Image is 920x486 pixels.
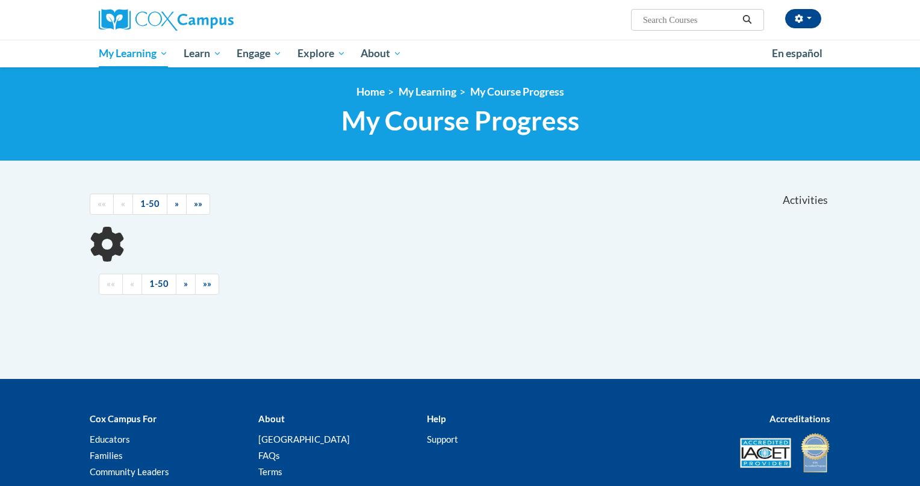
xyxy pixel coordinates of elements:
[121,198,125,209] span: «
[175,198,179,209] span: »
[90,194,114,215] a: Begining
[740,438,791,468] img: Accredited IACET® Provider
[184,46,222,61] span: Learn
[800,432,830,474] img: IDA® Accredited
[167,194,187,215] a: Next
[229,40,290,67] a: Engage
[99,9,234,31] img: Cox Campus
[98,198,106,209] span: ««
[90,466,169,477] a: Community Leaders
[194,198,202,209] span: »»
[91,40,176,67] a: My Learning
[81,40,839,67] div: Main menu
[90,413,157,424] b: Cox Campus For
[176,274,196,295] a: Next
[195,274,219,295] a: End
[203,278,211,289] span: »»
[107,278,115,289] span: ««
[184,278,188,289] span: »
[99,9,328,31] a: Cox Campus
[90,434,130,444] a: Educators
[99,274,123,295] a: Begining
[258,413,285,424] b: About
[470,85,564,98] a: My Course Progress
[353,40,410,67] a: About
[356,85,385,98] a: Home
[130,278,134,289] span: «
[297,46,346,61] span: Explore
[99,46,168,61] span: My Learning
[186,194,210,215] a: End
[769,413,830,424] b: Accreditations
[258,450,280,461] a: FAQs
[176,40,229,67] a: Learn
[258,434,350,444] a: [GEOGRAPHIC_DATA]
[113,194,133,215] a: Previous
[90,450,123,461] a: Families
[427,413,446,424] b: Help
[772,47,822,60] span: En español
[122,274,142,295] a: Previous
[132,194,167,215] a: 1-50
[399,85,456,98] a: My Learning
[785,9,821,28] button: Account Settings
[738,13,756,27] button: Search
[783,194,828,207] span: Activities
[764,41,830,66] a: En español
[237,46,282,61] span: Engage
[642,13,738,27] input: Search Courses
[290,40,353,67] a: Explore
[341,105,579,137] span: My Course Progress
[141,274,176,295] a: 1-50
[258,466,282,477] a: Terms
[361,46,402,61] span: About
[427,434,458,444] a: Support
